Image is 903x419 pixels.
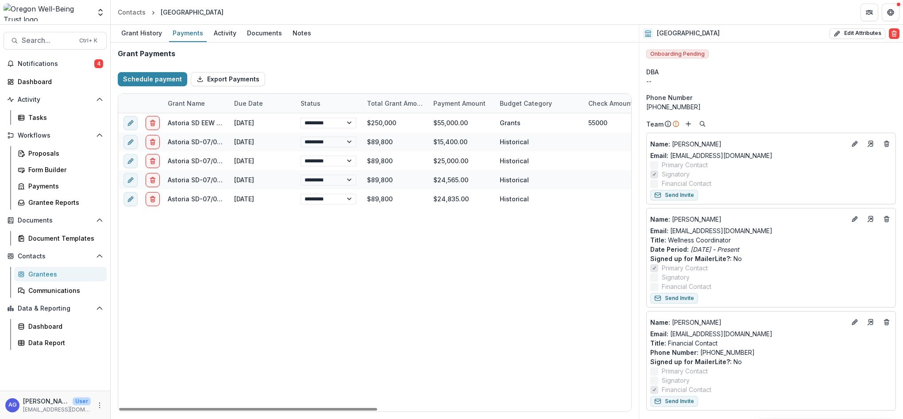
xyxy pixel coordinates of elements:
div: Data Report [28,338,100,347]
button: delete [146,192,160,206]
div: 55000 [588,118,607,127]
a: Communications [14,283,107,298]
span: Financial Contact [662,179,711,188]
span: Name : [650,140,670,148]
nav: breadcrumb [114,6,227,19]
div: $24,565.00 [428,170,494,189]
a: Name: [PERSON_NAME] [650,139,846,149]
button: Open entity switcher [94,4,107,21]
div: Check Amount [583,99,638,108]
span: Signatory [662,169,690,179]
span: Documents [18,217,93,224]
div: Historical [500,156,529,165]
div: Payment Amount [428,99,491,108]
div: Payment Amount [428,94,494,113]
p: Wellness Coordinator [650,235,892,245]
button: edit [123,192,138,206]
div: Grants [500,118,521,127]
a: Proposals [14,146,107,161]
button: Send Invite [650,293,698,304]
p: No [650,357,892,366]
div: Payments [28,181,100,191]
div: Check Amount [583,94,649,113]
button: Delete [889,28,899,39]
span: Signed up for MailerLite? : [650,358,732,365]
button: Add [683,119,694,129]
a: Dashboard [4,74,107,89]
div: Due Date [229,99,268,108]
a: Dashboard [14,319,107,334]
p: No [650,254,892,263]
div: Budget Category [494,99,557,108]
button: Open Documents [4,213,107,227]
div: Budget Category [494,94,583,113]
button: Export Payments [191,72,265,86]
button: edit [123,135,138,149]
button: Schedule payment [118,72,187,86]
i: [DATE] - Present [691,246,739,253]
a: Payments [169,25,207,42]
button: Deletes [881,214,892,224]
a: Go to contact [864,315,878,329]
span: Notifications [18,60,94,68]
button: Edit Attributes [830,28,885,39]
div: [PHONE_NUMBER] [646,102,896,111]
div: Tasks [28,113,100,122]
a: Grantee Reports [14,195,107,210]
a: Go to contact [864,137,878,151]
a: Astoria SD-07/01/2016-06/01/2020 [168,138,274,146]
span: Signatory [662,273,690,282]
div: Grant History [118,27,166,39]
div: Activity [210,27,240,39]
span: Name : [650,215,670,223]
div: Due Date [229,94,295,113]
span: Search... [22,36,74,45]
span: Data & Reporting [18,305,93,312]
a: Notes [289,25,315,42]
div: Payments [169,27,207,39]
a: Name: [PERSON_NAME] [650,215,846,224]
button: Search... [4,32,107,50]
span: Primary Contact [662,263,708,273]
button: Open Activity [4,92,107,107]
div: $89,800 [362,170,428,189]
span: Email: [650,152,668,159]
div: Ctrl + K [77,36,99,46]
span: Title : [650,236,666,244]
a: Tasks [14,110,107,125]
span: Primary Contact [662,160,708,169]
div: Dashboard [28,322,100,331]
h2: [GEOGRAPHIC_DATA] [657,30,720,37]
a: Payments [14,179,107,193]
div: Documents [243,27,286,39]
p: [EMAIL_ADDRESS][DOMAIN_NAME] [23,406,91,414]
div: [DATE] [229,151,295,170]
div: Asta Garmon [8,402,17,408]
span: Name : [650,319,670,326]
span: Financial Contact [662,282,711,291]
button: More [94,400,105,411]
button: Open Data & Reporting [4,301,107,315]
span: Primary Contact [662,366,708,376]
div: [DATE] [229,113,295,132]
a: Name: [PERSON_NAME] [650,318,846,327]
div: Dashboard [18,77,100,86]
div: -- [646,77,896,86]
span: Signed up for MailerLite? : [650,255,732,262]
span: Phone Number : [650,349,698,356]
button: edit [123,154,138,168]
div: Historical [500,137,529,146]
button: Open Contacts [4,249,107,263]
div: Historical [500,175,529,185]
p: [PERSON_NAME] [23,396,69,406]
div: [DATE] [229,189,295,208]
div: $89,800 [362,132,428,151]
div: Contacts [118,8,146,17]
span: DBA [646,67,659,77]
div: Historical [500,194,529,204]
span: Title : [650,339,666,347]
span: Workflows [18,132,93,139]
div: Grantees [28,269,100,279]
button: delete [146,173,160,187]
p: [PERSON_NAME] [650,215,846,224]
